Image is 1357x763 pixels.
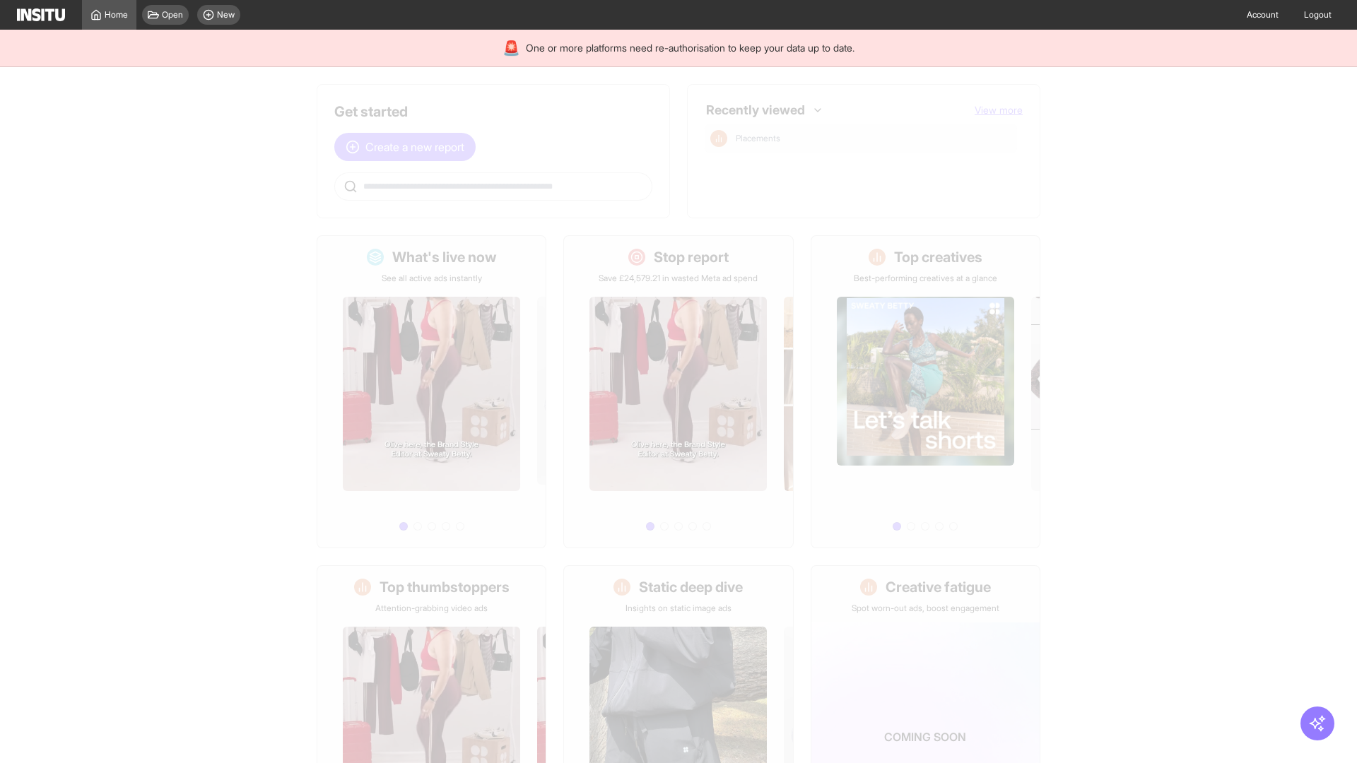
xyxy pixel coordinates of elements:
[105,9,128,20] span: Home
[17,8,65,21] img: Logo
[162,9,183,20] span: Open
[526,41,854,55] span: One or more platforms need re-authorisation to keep your data up to date.
[217,9,235,20] span: New
[503,38,520,58] div: 🚨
